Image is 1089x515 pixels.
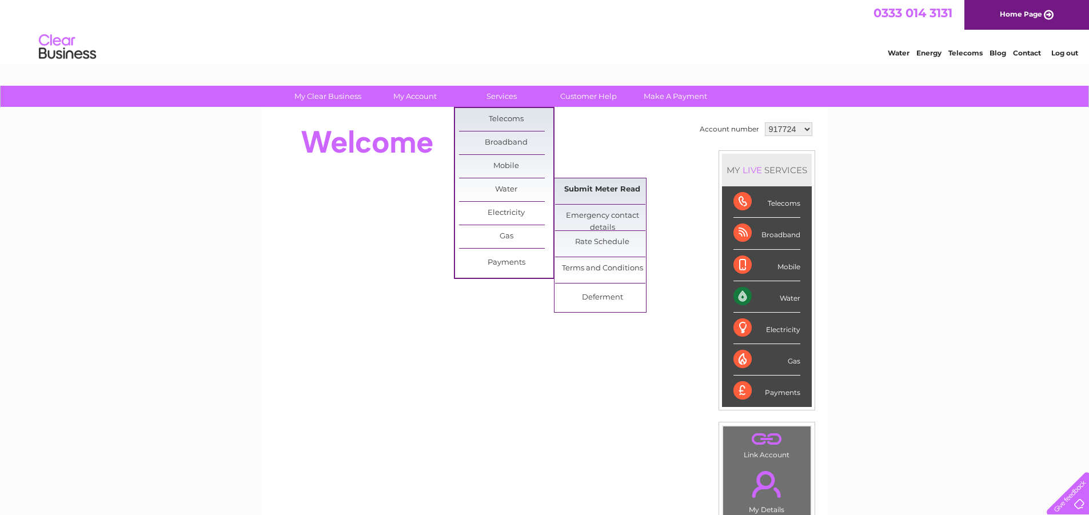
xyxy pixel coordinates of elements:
a: Rate Schedule [555,231,649,254]
a: Water [459,178,553,201]
a: Electricity [459,202,553,225]
a: My Clear Business [281,86,375,107]
a: Water [888,49,910,57]
a: Log out [1051,49,1078,57]
div: Broadband [733,218,800,249]
td: Link Account [723,426,811,462]
a: Energy [916,49,942,57]
div: Clear Business is a trading name of Verastar Limited (registered in [GEOGRAPHIC_DATA] No. 3667643... [275,6,815,55]
a: Blog [990,49,1006,57]
a: My Account [368,86,462,107]
a: . [726,429,808,449]
td: Account number [697,119,762,139]
div: Gas [733,344,800,376]
a: 0333 014 3131 [873,6,952,20]
a: Customer Help [541,86,636,107]
div: Electricity [733,313,800,344]
div: Telecoms [733,186,800,218]
a: Payments [459,251,553,274]
a: Mobile [459,155,553,178]
a: Make A Payment [628,86,723,107]
div: MY SERVICES [722,154,812,186]
a: Services [454,86,549,107]
div: Payments [733,376,800,406]
div: Water [733,281,800,313]
a: Deferment [555,286,649,309]
a: Submit Meter Read [555,178,649,201]
div: LIVE [740,165,764,175]
a: Telecoms [459,108,553,131]
a: Broadband [459,131,553,154]
div: Mobile [733,250,800,281]
a: Contact [1013,49,1041,57]
a: . [726,464,808,504]
img: logo.png [38,30,97,65]
a: Terms and Conditions [555,257,649,280]
a: Gas [459,225,553,248]
a: Emergency contact details [555,205,649,227]
a: Telecoms [948,49,983,57]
